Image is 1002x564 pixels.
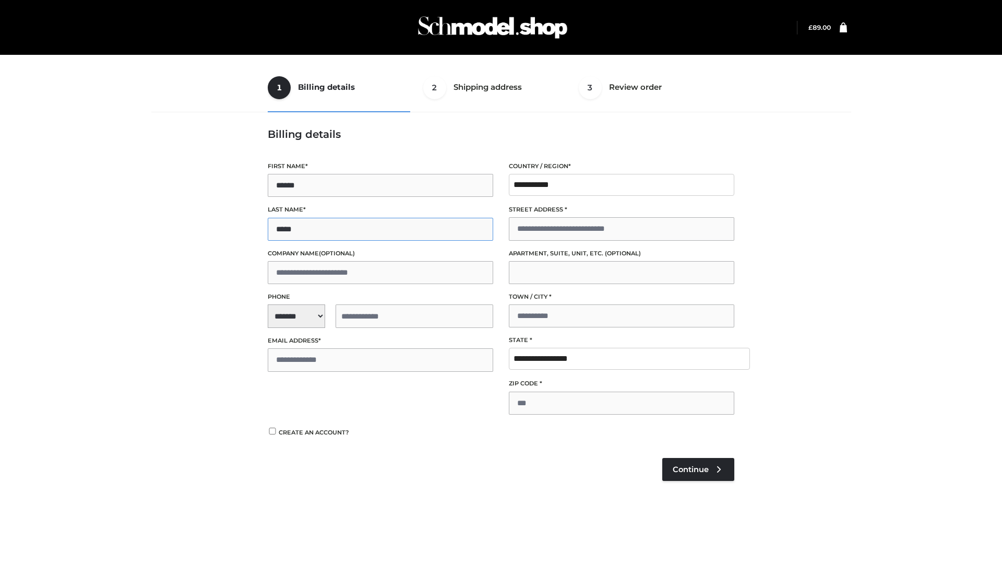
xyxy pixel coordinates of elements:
label: Country / Region [509,161,734,171]
label: Last name [268,205,493,215]
bdi: 89.00 [808,23,831,31]
a: £89.00 [808,23,831,31]
label: Town / City [509,292,734,302]
input: Create an account? [268,428,277,434]
label: Street address [509,205,734,215]
label: ZIP Code [509,379,734,389]
a: Continue [662,458,734,481]
span: Continue [673,465,709,474]
label: First name [268,161,493,171]
label: Company name [268,249,493,258]
img: Schmodel Admin 964 [414,7,571,48]
span: (optional) [319,250,355,257]
span: (optional) [605,250,641,257]
h3: Billing details [268,128,734,140]
label: Email address [268,336,493,346]
label: Apartment, suite, unit, etc. [509,249,734,258]
label: Phone [268,292,493,302]
span: £ [808,23,813,31]
span: Create an account? [279,429,349,436]
label: State [509,335,734,345]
